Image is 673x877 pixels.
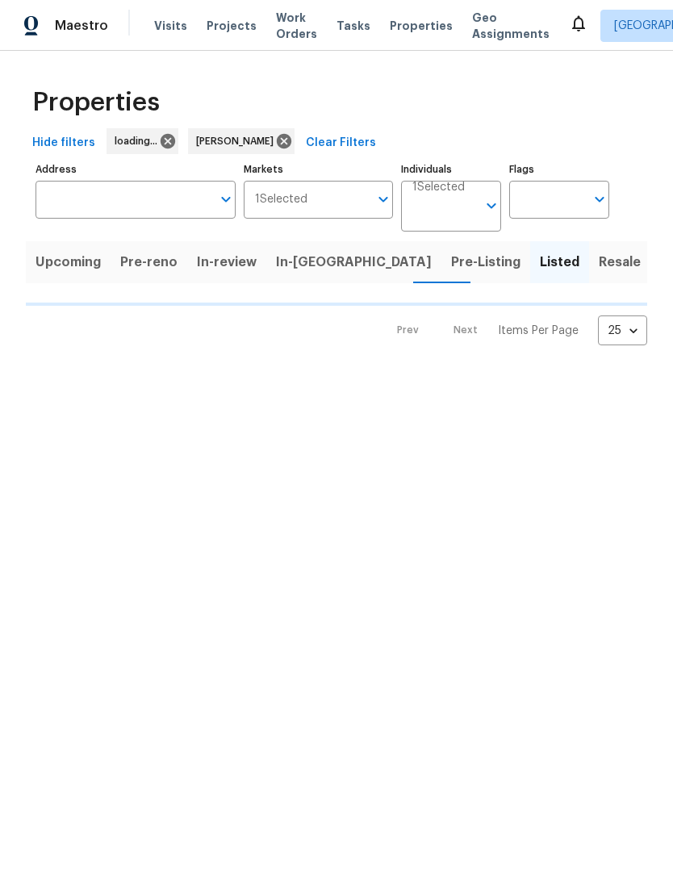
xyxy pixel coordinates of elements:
[55,18,108,34] span: Maestro
[401,165,501,174] label: Individuals
[540,251,579,274] span: Listed
[36,165,236,174] label: Address
[306,133,376,153] span: Clear Filters
[276,10,317,42] span: Work Orders
[115,133,164,149] span: loading...
[480,194,503,217] button: Open
[26,128,102,158] button: Hide filters
[215,188,237,211] button: Open
[244,165,394,174] label: Markets
[472,10,550,42] span: Geo Assignments
[451,251,520,274] span: Pre-Listing
[588,188,611,211] button: Open
[498,323,579,339] p: Items Per Page
[207,18,257,34] span: Projects
[32,94,160,111] span: Properties
[598,310,647,352] div: 25
[299,128,382,158] button: Clear Filters
[599,251,641,274] span: Resale
[36,251,101,274] span: Upcoming
[196,133,280,149] span: [PERSON_NAME]
[336,20,370,31] span: Tasks
[197,251,257,274] span: In-review
[154,18,187,34] span: Visits
[255,193,307,207] span: 1 Selected
[107,128,178,154] div: loading...
[276,251,432,274] span: In-[GEOGRAPHIC_DATA]
[32,133,95,153] span: Hide filters
[390,18,453,34] span: Properties
[412,181,465,194] span: 1 Selected
[509,165,609,174] label: Flags
[120,251,178,274] span: Pre-reno
[188,128,295,154] div: [PERSON_NAME]
[372,188,395,211] button: Open
[382,315,647,345] nav: Pagination Navigation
